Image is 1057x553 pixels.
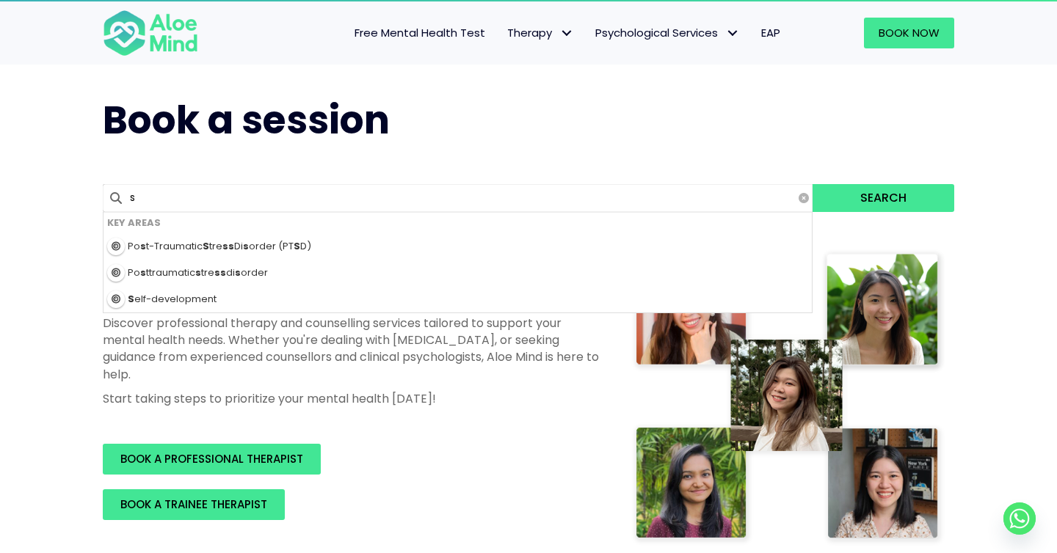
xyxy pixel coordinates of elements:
[128,239,311,253] span: Po t-Traumatic tre Di order (PT D)
[120,497,267,512] span: BOOK A TRAINEE THERAPIST
[750,18,791,48] a: EAP
[228,239,234,253] strong: s
[103,444,321,475] a: BOOK A PROFESSIONAL THERAPIST
[103,212,812,233] h4: Key Areas
[140,265,146,279] strong: s
[595,25,739,40] span: Psychological Services
[864,18,954,48] a: Book Now
[128,292,134,306] strong: S
[220,265,226,279] strong: s
[128,292,217,306] span: elf-development
[243,239,249,253] strong: s
[214,265,220,279] strong: s
[103,9,198,57] img: Aloe mind Logo
[103,390,602,407] p: Start taking steps to prioritize your mental health [DATE]!
[128,265,268,279] span: Po ttraumatic tre di order
[879,25,940,40] span: Book Now
[813,184,954,212] button: Search
[120,451,303,466] span: BOOK A PROFESSIONAL THERAPIST
[496,18,584,48] a: TherapyTherapy: submenu
[294,239,300,253] strong: S
[355,25,485,40] span: Free Mental Health Test
[103,489,285,520] a: BOOK A TRAINEE THERAPIST
[1003,502,1036,535] a: Whatsapp
[140,239,146,253] strong: s
[722,23,743,44] span: Psychological Services: submenu
[556,23,577,44] span: Therapy: submenu
[103,93,390,147] span: Book a session
[507,25,573,40] span: Therapy
[103,184,813,212] input: Search for...
[203,239,209,253] strong: S
[344,18,496,48] a: Free Mental Health Test
[631,249,945,546] img: Therapist collage
[584,18,750,48] a: Psychological ServicesPsychological Services: submenu
[761,25,780,40] span: EAP
[235,265,241,279] strong: s
[103,315,602,383] p: Discover professional therapy and counselling services tailored to support your mental health nee...
[222,239,228,253] strong: s
[195,265,201,279] strong: s
[217,18,791,48] nav: Menu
